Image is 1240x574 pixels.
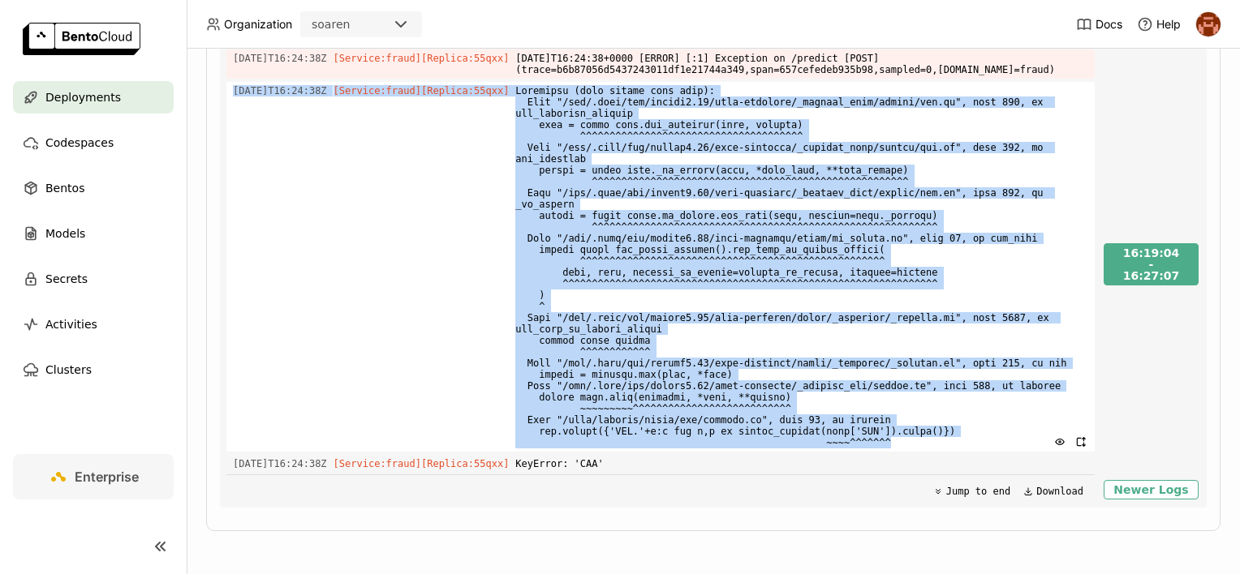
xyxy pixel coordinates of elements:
a: Clusters [13,353,174,386]
span: 2025-09-16T16:24:38.021Z [233,49,327,67]
a: Docs [1076,16,1122,32]
div: - [1123,260,1180,268]
img: logo [23,23,140,55]
span: Deployments [45,88,121,107]
span: [Service:fraud] [334,85,421,96]
button: Download [1018,482,1088,501]
span: Bentos [45,178,84,198]
div: Help [1137,16,1181,32]
div: 2025-09-16T16:27:07.851Z [1123,268,1180,283]
a: Bentos [13,172,174,204]
span: [Service:fraud] [334,53,421,64]
span: Activities [45,315,97,334]
a: Enterprise [13,454,174,499]
span: KeyError: 'CAA' [515,455,1088,473]
span: [Replica:55qxx] [421,53,509,64]
div: soaren [312,16,350,32]
input: Selected soaren. [351,17,353,33]
a: Models [13,217,174,250]
span: Models [45,224,85,243]
div: 2025-09-16T16:19:04.299Z [1123,246,1180,260]
span: [Service:fraud] [334,458,421,469]
span: Enterprise [75,469,139,485]
span: 2025-09-16T16:24:38.021Z [233,82,327,100]
a: Deployments [13,81,174,114]
span: [DATE]T16:24:38+0000 [ERROR] [:1] Exception on /predict [POST] (trace=b6b87056d5437243011df1e2174... [515,49,1088,79]
span: [Replica:55qxx] [421,85,509,96]
img: h0akoisn5opggd859j2zve66u2a2 [1196,12,1221,36]
span: Organization [224,17,292,32]
span: Clusters [45,360,92,379]
span: Docs [1096,17,1122,32]
a: Activities [13,308,174,341]
button: Jump to end [928,482,1015,501]
a: Codespaces [13,126,174,159]
span: Help [1156,17,1181,32]
button: 16:19:04-16:27:07 [1104,243,1199,285]
span: 2025-09-16T16:24:38.021Z [233,455,327,473]
span: Codespaces [45,133,114,152]
span: Secrets [45,269,88,289]
span: Loremipsu (dolo sitame cons adip): Elit "/sed/.doei/tem/incidi2.19/utla-etdolore/_magnaal_enim/ad... [515,82,1088,452]
button: Newer Logs [1104,480,1199,499]
span: [Replica:55qxx] [421,458,509,469]
a: Secrets [13,263,174,295]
